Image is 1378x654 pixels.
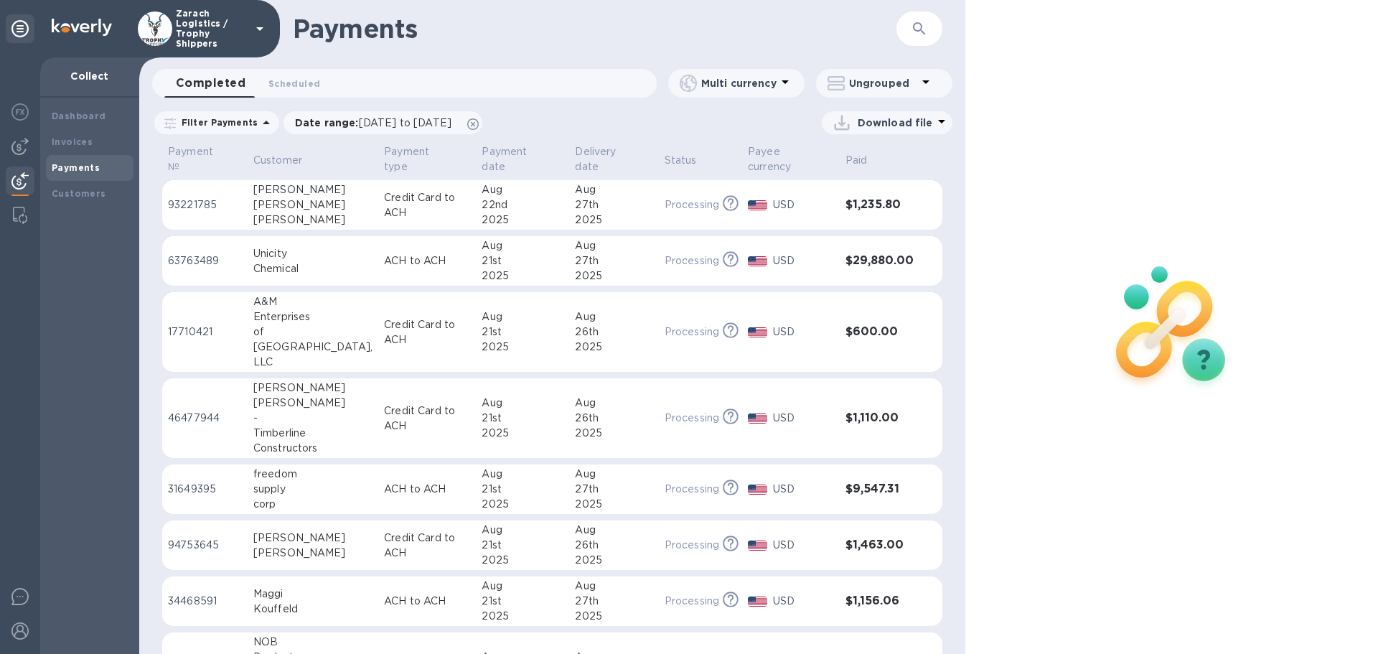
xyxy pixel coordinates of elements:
[482,609,563,624] div: 2025
[575,553,652,568] div: 2025
[575,182,652,197] div: Aug
[253,531,372,546] div: [PERSON_NAME]
[253,212,372,228] div: [PERSON_NAME]
[253,294,372,309] div: A&M
[253,182,372,197] div: [PERSON_NAME]
[773,253,834,268] p: USD
[482,182,563,197] div: Aug
[575,538,652,553] div: 26th
[384,190,470,220] p: Credit Card to ACH
[665,411,719,426] p: Processing
[482,426,563,441] div: 2025
[845,254,914,268] h3: $29,880.00
[748,327,767,337] img: USD
[168,538,242,553] p: 94753645
[845,411,914,425] h3: $1,110.00
[665,253,719,268] p: Processing
[253,411,372,426] div: -
[575,482,652,497] div: 27th
[482,523,563,538] div: Aug
[168,144,242,174] span: Payment №
[253,340,372,355] div: [GEOGRAPHIC_DATA],
[253,153,321,168] span: Customer
[845,482,914,496] h3: $9,547.31
[845,198,914,212] h3: $1,235.80
[665,153,716,168] span: Status
[748,256,767,266] img: USD
[858,116,933,130] p: Download file
[482,340,563,355] div: 2025
[773,197,834,212] p: USD
[384,317,470,347] p: Credit Card to ACH
[575,467,652,482] div: Aug
[575,212,652,228] div: 2025
[665,538,719,553] p: Processing
[253,426,372,441] div: Timberline
[575,497,652,512] div: 2025
[253,355,372,370] div: LLC
[359,117,451,129] span: [DATE] to [DATE]
[482,538,563,553] div: 21st
[384,594,470,609] p: ACH to ACH
[575,340,652,355] div: 2025
[253,261,372,276] div: Chemical
[11,103,29,121] img: Foreign exchange
[482,253,563,268] div: 21st
[482,309,563,324] div: Aug
[482,268,563,284] div: 2025
[384,531,470,561] p: Credit Card to ACH
[748,414,767,424] img: USD
[176,116,258,129] p: Filter Payments
[849,76,917,90] p: Ungrouped
[52,136,93,147] b: Invoices
[845,153,868,168] p: Paid
[773,411,834,426] p: USD
[575,396,652,411] div: Aug
[701,76,777,90] p: Multi currency
[482,411,563,426] div: 21st
[575,594,652,609] div: 27th
[482,579,563,594] div: Aug
[52,111,106,121] b: Dashboard
[773,324,834,340] p: USD
[168,253,242,268] p: 63763489
[773,482,834,497] p: USD
[575,426,652,441] div: 2025
[575,579,652,594] div: Aug
[253,380,372,396] div: [PERSON_NAME]
[482,238,563,253] div: Aug
[253,497,372,512] div: corp
[665,197,719,212] p: Processing
[575,144,652,174] span: Delivery date
[52,188,106,199] b: Customers
[748,485,767,495] img: USD
[845,538,914,552] h3: $1,463.00
[575,238,652,253] div: Aug
[253,197,372,212] div: [PERSON_NAME]
[253,246,372,261] div: Unicity
[384,144,470,174] span: Payment type
[253,587,372,602] div: Maggi
[176,73,245,93] span: Completed
[283,111,482,134] div: Date range:[DATE] to [DATE]
[253,546,372,561] div: [PERSON_NAME]
[575,523,652,538] div: Aug
[482,497,563,512] div: 2025
[6,14,34,43] div: Unpin categories
[482,482,563,497] div: 21st
[384,403,470,434] p: Credit Card to ACH
[748,597,767,607] img: USD
[482,212,563,228] div: 2025
[575,609,652,624] div: 2025
[575,197,652,212] div: 27th
[575,144,634,174] p: Delivery date
[575,324,652,340] div: 26th
[575,253,652,268] div: 27th
[773,538,834,553] p: USD
[176,9,248,49] p: Zarach Logistics / Trophy Shippers
[384,482,470,497] p: ACH to ACH
[253,309,372,324] div: Enterprises
[665,594,719,609] p: Processing
[482,197,563,212] div: 22nd
[384,253,470,268] p: ACH to ACH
